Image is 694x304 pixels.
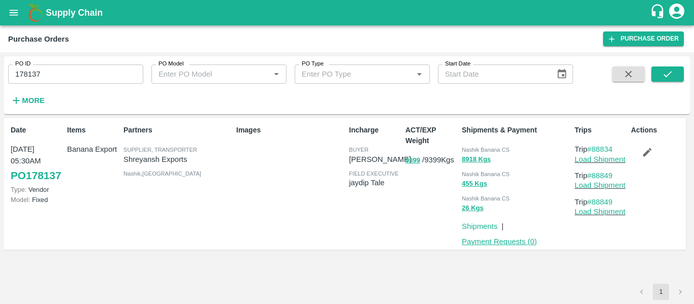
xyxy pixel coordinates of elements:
span: Nashik Banana CS [462,147,510,153]
p: jaydip Tale [349,177,401,188]
div: | [497,217,503,232]
nav: pagination navigation [632,284,690,300]
span: field executive [349,171,399,177]
span: Nashik Banana CS [462,171,510,177]
button: 9399 [405,155,420,166]
button: open drawer [2,1,25,24]
p: [DATE] 05:30AM [11,144,63,166]
p: Vendor [11,185,63,194]
div: account of current user [668,2,686,23]
input: Enter PO ID [8,64,143,84]
button: Open [413,67,426,81]
span: Supplier, Transporter [123,147,197,153]
span: Model: [11,196,30,204]
a: #88834 [587,145,613,153]
input: Start Date [438,64,549,84]
label: PO Type [302,60,324,68]
a: Load Shipment [575,208,625,216]
strong: More [22,96,45,105]
button: 8918 Kgs [462,154,491,165]
a: Purchase Order [603,31,684,46]
a: PO178137 [11,166,61,185]
div: customer-support [650,4,668,22]
button: 26 Kgs [462,202,484,214]
img: logo [25,3,46,23]
a: #88849 [587,172,613,180]
a: Load Shipment [575,181,625,189]
p: Images [236,125,345,136]
span: buyer [349,147,368,153]
p: Shreyansh Exports [123,154,232,165]
label: PO Model [159,60,184,68]
span: Type: [11,186,26,193]
span: Nashik Banana CS [462,195,510,201]
p: Date [11,125,63,136]
span: Nashik , [GEOGRAPHIC_DATA] [123,171,201,177]
p: Items [67,125,119,136]
p: Fixed [11,195,63,205]
p: [PERSON_NAME] [349,154,411,165]
button: 455 Kgs [462,178,487,190]
label: PO ID [15,60,30,68]
p: Trip [575,144,627,155]
p: / 9399 Kgs [405,154,458,166]
a: #88849 [587,198,613,206]
input: Enter PO Type [298,67,397,81]
div: Purchase Orders [8,32,69,46]
p: Shipments & Payment [462,125,571,136]
p: Trip [575,170,627,181]
button: Choose date [552,64,572,84]
p: Banana Export [67,144,119,155]
button: Open [270,67,283,81]
p: Trips [575,125,627,136]
button: page 1 [653,284,669,300]
p: Trip [575,196,627,208]
a: Payment Requests (0) [462,238,537,246]
p: Incharge [349,125,401,136]
button: More [8,92,47,109]
a: Supply Chain [46,6,650,20]
a: Shipments [462,222,497,230]
a: Load Shipment [575,155,625,163]
p: ACT/EXP Weight [405,125,458,146]
p: Actions [631,125,683,136]
input: Enter PO Model [154,67,254,81]
p: Partners [123,125,232,136]
label: Start Date [445,60,470,68]
b: Supply Chain [46,8,103,18]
